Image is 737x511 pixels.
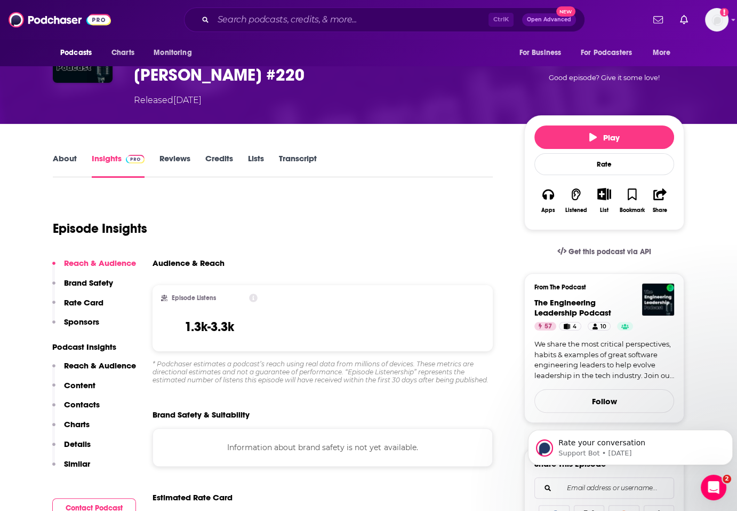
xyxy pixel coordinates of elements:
[723,475,731,483] span: 2
[534,125,674,149] button: Play
[590,181,618,220] div: Show More ButtonList
[64,380,95,390] p: Content
[534,339,674,381] a: We share the most critical perspectives, habits & examples of great software engineering leaders ...
[534,284,666,291] h3: From The Podcast
[544,321,552,332] span: 57
[52,342,136,352] p: Podcast Insights
[64,297,103,308] p: Rate Card
[64,399,100,410] p: Contacts
[126,155,145,163] img: Podchaser Pro
[52,297,103,317] button: Rate Card
[589,132,620,143] span: Play
[184,7,585,32] div: Search podcasts, credits, & more...
[52,360,136,380] button: Reach & Audience
[134,94,202,107] div: Released [DATE]
[488,13,514,27] span: Ctrl K
[153,428,493,467] div: Information about brand safety is not yet available.
[562,181,590,220] button: Listened
[64,419,90,429] p: Charts
[52,439,91,459] button: Details
[581,45,632,60] span: For Podcasters
[522,13,576,26] button: Open AdvancedNew
[52,419,90,439] button: Charts
[511,43,574,63] button: open menu
[573,321,576,332] span: 4
[64,278,113,288] p: Brand Safety
[574,43,647,63] button: open menu
[653,207,667,214] div: Share
[279,153,317,178] a: Transcript
[588,322,611,331] a: 10
[205,153,233,178] a: Credits
[52,258,136,278] button: Reach & Audience
[105,43,141,63] a: Charts
[705,8,728,32] span: Logged in as mindyn
[645,43,684,63] button: open menu
[53,153,77,178] a: About
[9,10,111,30] img: Podchaser - Follow, Share and Rate Podcasts
[153,258,225,268] h3: Audience & Reach
[559,322,581,331] a: 4
[159,153,190,178] a: Reviews
[92,153,145,178] a: InsightsPodchaser Pro
[568,247,651,256] span: Get this podcast via API
[701,475,726,500] iframe: Intercom live chat
[620,207,645,214] div: Bookmark
[111,45,134,60] span: Charts
[153,360,493,384] div: * Podchaser estimates a podcast’s reach using real data from millions of devices. These metrics a...
[60,45,92,60] span: Podcasts
[64,360,136,371] p: Reach & Audience
[172,294,216,302] h2: Episode Listens
[527,17,571,22] span: Open Advanced
[64,459,90,469] p: Similar
[534,477,674,499] div: Search followers
[556,6,575,17] span: New
[543,478,665,498] input: Email address or username...
[649,11,667,29] a: Show notifications dropdown
[705,8,728,32] button: Show profile menu
[541,207,555,214] div: Apps
[534,181,562,220] button: Apps
[534,389,674,413] button: Follow
[52,399,100,419] button: Contacts
[154,45,191,60] span: Monitoring
[64,317,99,327] p: Sponsors
[153,492,233,502] span: Estimated Rate Card
[534,153,674,175] div: Rate
[146,43,205,63] button: open menu
[720,8,728,17] svg: Add a profile image
[248,153,264,178] a: Lists
[549,239,660,265] a: Get this podcast via API
[52,380,95,400] button: Content
[642,284,674,316] img: The Engineering Leadership Podcast
[53,43,106,63] button: open menu
[618,181,646,220] button: Bookmark
[593,188,615,200] button: Show More Button
[676,11,692,29] a: Show notifications dropdown
[52,278,113,297] button: Brand Safety
[600,321,606,332] span: 10
[705,8,728,32] img: User Profile
[64,258,136,268] p: Reach & Audience
[52,317,99,336] button: Sponsors
[153,410,250,420] h2: Brand Safety & Suitability
[524,407,737,482] iframe: Intercom notifications message
[64,439,91,449] p: Details
[600,207,608,214] div: List
[519,45,561,60] span: For Business
[549,74,660,82] span: Good episode? Give it some love!
[534,297,611,318] a: The Engineering Leadership Podcast
[213,11,488,28] input: Search podcasts, credits, & more...
[52,459,90,478] button: Similar
[565,207,587,214] div: Listened
[534,322,556,331] a: 57
[185,319,234,335] h3: 1.3k-3.3k
[53,221,147,237] h1: Episode Insights
[653,45,671,60] span: More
